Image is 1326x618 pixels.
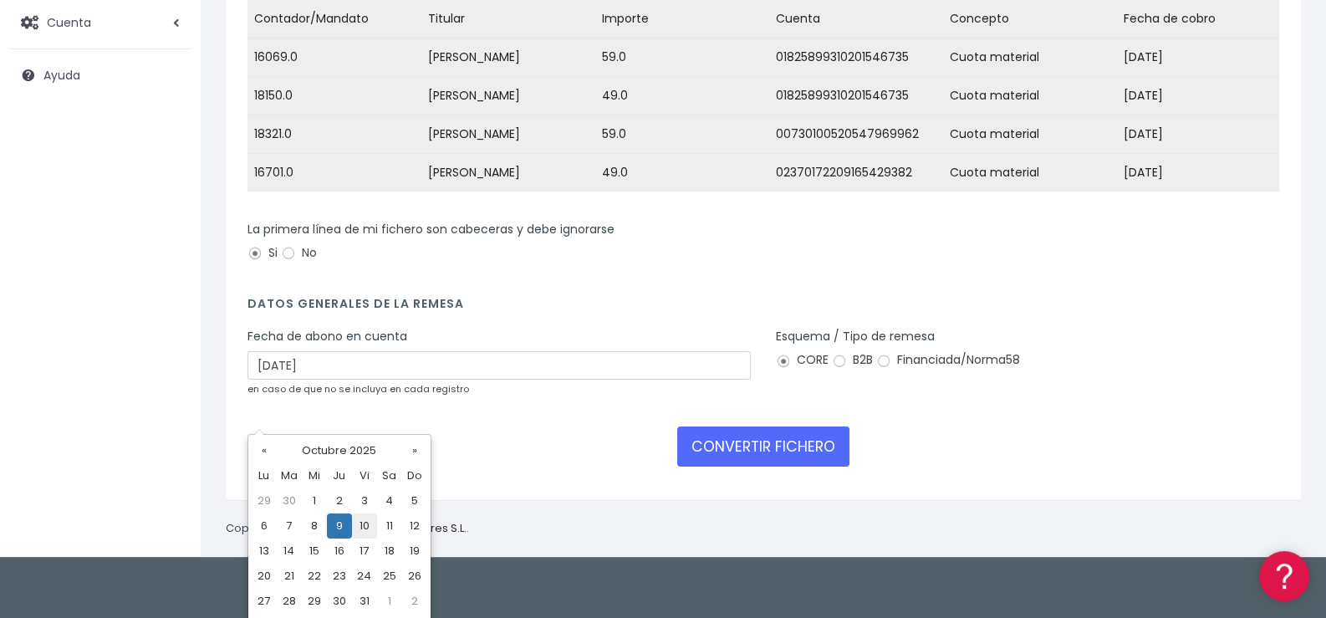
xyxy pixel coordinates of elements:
[769,154,943,192] td: 02370172209165429382
[252,564,277,589] td: 20
[302,463,327,488] th: Mi
[277,513,302,539] td: 7
[377,564,402,589] td: 25
[402,589,427,614] td: 2
[302,564,327,589] td: 22
[352,513,377,539] td: 10
[377,488,402,513] td: 4
[402,539,427,564] td: 19
[281,244,317,262] label: No
[377,589,402,614] td: 1
[832,351,873,369] label: B2B
[352,488,377,513] td: 3
[1117,38,1291,77] td: [DATE]
[943,154,1117,192] td: Cuota material
[47,13,91,30] span: Cuenta
[277,564,302,589] td: 21
[352,564,377,589] td: 24
[327,513,352,539] td: 9
[277,488,302,513] td: 30
[277,539,302,564] td: 14
[277,438,402,463] th: Octubre 2025
[595,115,769,154] td: 59.0
[252,463,277,488] th: Lu
[876,351,1020,369] label: Financiada/Norma58
[277,589,302,614] td: 28
[327,463,352,488] th: Ju
[769,38,943,77] td: 01825899310201546735
[247,77,421,115] td: 18150.0
[327,589,352,614] td: 30
[377,463,402,488] th: Sa
[421,38,595,77] td: [PERSON_NAME]
[595,77,769,115] td: 49.0
[1117,77,1291,115] td: [DATE]
[421,115,595,154] td: [PERSON_NAME]
[402,564,427,589] td: 26
[943,115,1117,154] td: Cuota material
[252,539,277,564] td: 13
[595,154,769,192] td: 49.0
[677,426,849,467] button: CONVERTIR FICHERO
[302,488,327,513] td: 1
[247,154,421,192] td: 16701.0
[1117,115,1291,154] td: [DATE]
[247,115,421,154] td: 18321.0
[247,382,469,396] small: en caso de que no se incluya en cada registro
[302,589,327,614] td: 29
[252,589,277,614] td: 27
[402,488,427,513] td: 5
[302,513,327,539] td: 8
[352,589,377,614] td: 31
[252,488,277,513] td: 29
[247,38,421,77] td: 16069.0
[327,539,352,564] td: 16
[8,5,192,40] a: Cuenta
[421,77,595,115] td: [PERSON_NAME]
[402,513,427,539] td: 12
[402,438,427,463] th: »
[943,77,1117,115] td: Cuota material
[776,351,829,369] label: CORE
[247,244,278,262] label: Si
[247,221,615,238] label: La primera línea de mi fichero son cabeceras y debe ignorarse
[302,539,327,564] td: 15
[769,115,943,154] td: 00730100520547969962
[377,539,402,564] td: 18
[43,67,80,84] span: Ayuda
[8,58,192,93] a: Ayuda
[247,328,407,345] label: Fecha de abono en cuenta
[277,463,302,488] th: Ma
[327,488,352,513] td: 2
[1117,154,1291,192] td: [DATE]
[377,513,402,539] td: 11
[595,38,769,77] td: 59.0
[226,520,469,538] p: Copyright © 2025 .
[327,564,352,589] td: 23
[402,463,427,488] th: Do
[247,297,1279,319] h4: Datos generales de la remesa
[769,77,943,115] td: 01825899310201546735
[352,463,377,488] th: Vi
[352,539,377,564] td: 17
[776,328,935,345] label: Esquema / Tipo de remesa
[252,513,277,539] td: 6
[943,38,1117,77] td: Cuota material
[252,438,277,463] th: «
[421,154,595,192] td: [PERSON_NAME]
